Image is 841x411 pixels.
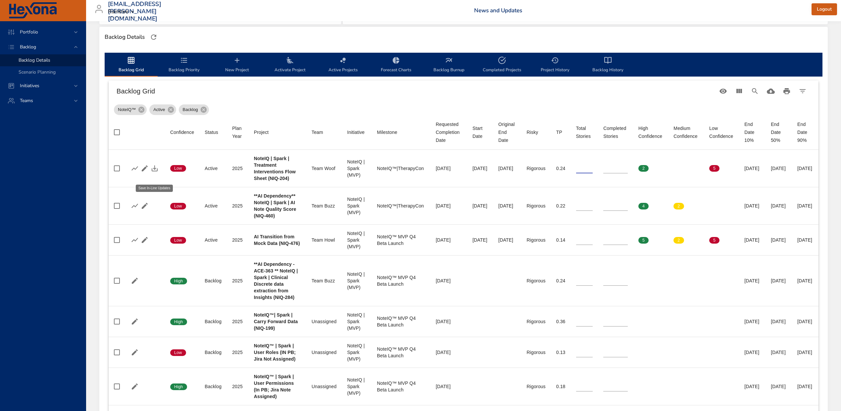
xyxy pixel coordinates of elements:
[797,120,813,144] div: End Date 90%
[556,277,566,284] div: 0.24
[377,346,425,359] div: NoteIQ™ MVP Q4 Beta Launch
[205,128,222,136] span: Status
[526,128,538,136] div: Risky
[347,312,366,331] div: NoteIQ | Spark (MVP)
[744,383,760,390] div: [DATE]
[771,237,787,243] div: [DATE]
[232,237,243,243] div: 2025
[347,230,366,250] div: NoteIQ | Spark (MVP)
[170,128,194,136] div: Sort
[232,124,243,140] div: Plan Year
[638,203,649,209] span: 4
[426,56,471,74] span: Backlog Burnup
[638,165,649,171] span: 2
[377,315,425,328] div: NoteIQ™ MVP Q4 Beta Launch
[731,83,747,99] button: View Columns
[673,237,684,243] span: 2
[140,163,150,173] button: Edit Project Details
[771,349,787,356] div: [DATE]
[108,7,136,17] div: Raintree
[149,106,169,113] span: Active
[232,349,243,356] div: 2025
[556,349,566,356] div: 0.13
[117,86,715,96] h6: Backlog Grid
[498,203,516,209] div: [DATE]
[149,104,176,115] div: Active
[576,124,593,140] div: Total Stories
[763,83,779,99] button: Download CSV
[254,128,269,136] div: Project
[15,44,41,50] span: Backlog
[205,203,222,209] div: Active
[797,383,813,390] div: [DATE]
[15,29,43,35] span: Portfolio
[140,201,150,211] button: Edit Project Details
[312,203,336,209] div: Team Buzz
[479,56,524,74] span: Completed Projects
[254,128,269,136] div: Sort
[771,383,787,390] div: [DATE]
[526,165,545,172] div: Rigorous
[170,203,186,209] span: Low
[771,165,787,172] div: [DATE]
[205,237,222,243] div: Active
[498,120,516,144] div: Original End Date
[109,56,154,74] span: Backlog Grid
[744,120,760,144] div: End Date 10%
[347,342,366,362] div: NoteIQ | Spark (MVP)
[108,1,161,22] h3: [EMAIL_ADDRESS][PERSON_NAME][DOMAIN_NAME]
[114,104,147,115] div: NoteIQ™
[673,124,699,140] div: Sort
[498,120,516,144] div: Sort
[312,349,336,356] div: Unassigned
[215,56,260,74] span: New Project
[436,203,462,209] div: [DATE]
[170,319,187,325] span: High
[130,163,140,173] button: Show Burnup
[709,165,719,171] span: 5
[472,237,488,243] div: [DATE]
[377,380,425,393] div: NoteIQ™ MVP Q4 Beta Launch
[347,271,366,291] div: NoteIQ | Spark (MVP)
[377,128,397,136] div: Milestone
[377,203,425,209] div: NoteIQ™|TherapyCon
[347,128,365,136] div: Initiative
[474,7,522,14] a: News and Updates
[130,347,140,357] button: Edit Project Details
[436,349,462,356] div: [DATE]
[526,203,545,209] div: Rigorous
[377,128,397,136] div: Sort
[8,2,58,19] img: Hexona
[254,343,296,362] b: NoteIQ™ | Spark | User Roles (IN PB; Jira Not Assigned)
[673,165,684,171] span: 0
[205,349,222,356] div: Backlog
[715,83,731,99] button: Standard Views
[603,124,628,140] div: Sort
[347,377,366,396] div: NoteIQ | Spark (MVP)
[436,120,462,144] span: Requested Completion Date
[232,203,243,209] div: 2025
[170,384,187,390] span: High
[532,56,577,74] span: Project History
[744,349,760,356] div: [DATE]
[232,277,243,284] div: 2025
[747,83,763,99] button: Search
[254,262,298,300] b: **AI Dependency - ACE-363 ** NoteIQ | Spark | Clinical Discrete data extraction from Insights (NI...
[130,235,140,245] button: Show Burnup
[109,81,818,102] div: Table Toolbar
[347,158,366,178] div: NoteIQ | Spark (MVP)
[638,124,663,140] div: High Confidence
[709,124,734,140] div: Low Confidence
[709,237,719,243] span: 5
[472,124,488,140] div: Start Date
[19,69,56,75] span: Scenario Planning
[603,124,628,140] span: Completed Stories
[170,165,186,171] span: Low
[556,318,566,325] div: 0.36
[526,237,545,243] div: Rigorous
[170,278,187,284] span: High
[312,237,336,243] div: Team Howl
[312,128,323,136] div: Team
